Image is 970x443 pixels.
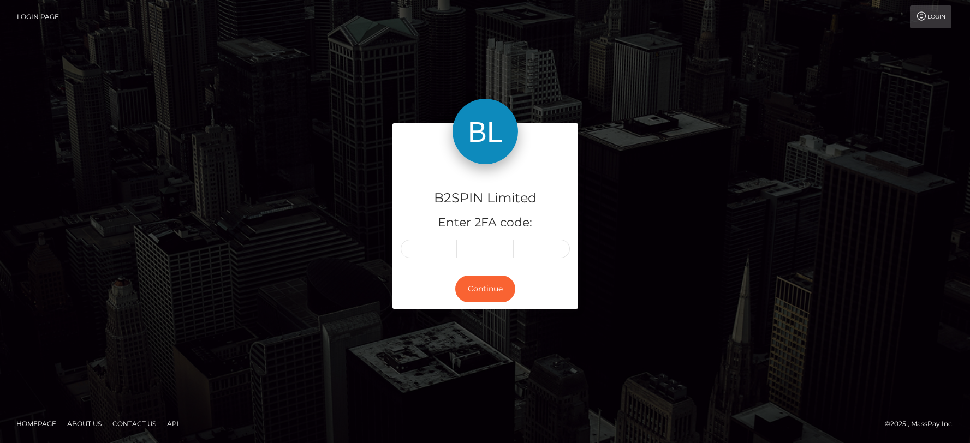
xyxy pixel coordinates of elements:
[910,5,951,28] a: Login
[455,276,515,302] button: Continue
[163,415,183,432] a: API
[63,415,106,432] a: About Us
[453,99,518,164] img: B2SPIN Limited
[401,214,570,231] h5: Enter 2FA code:
[401,189,570,208] h4: B2SPIN Limited
[108,415,160,432] a: Contact Us
[17,5,59,28] a: Login Page
[12,415,61,432] a: Homepage
[885,418,962,430] div: © 2025 , MassPay Inc.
